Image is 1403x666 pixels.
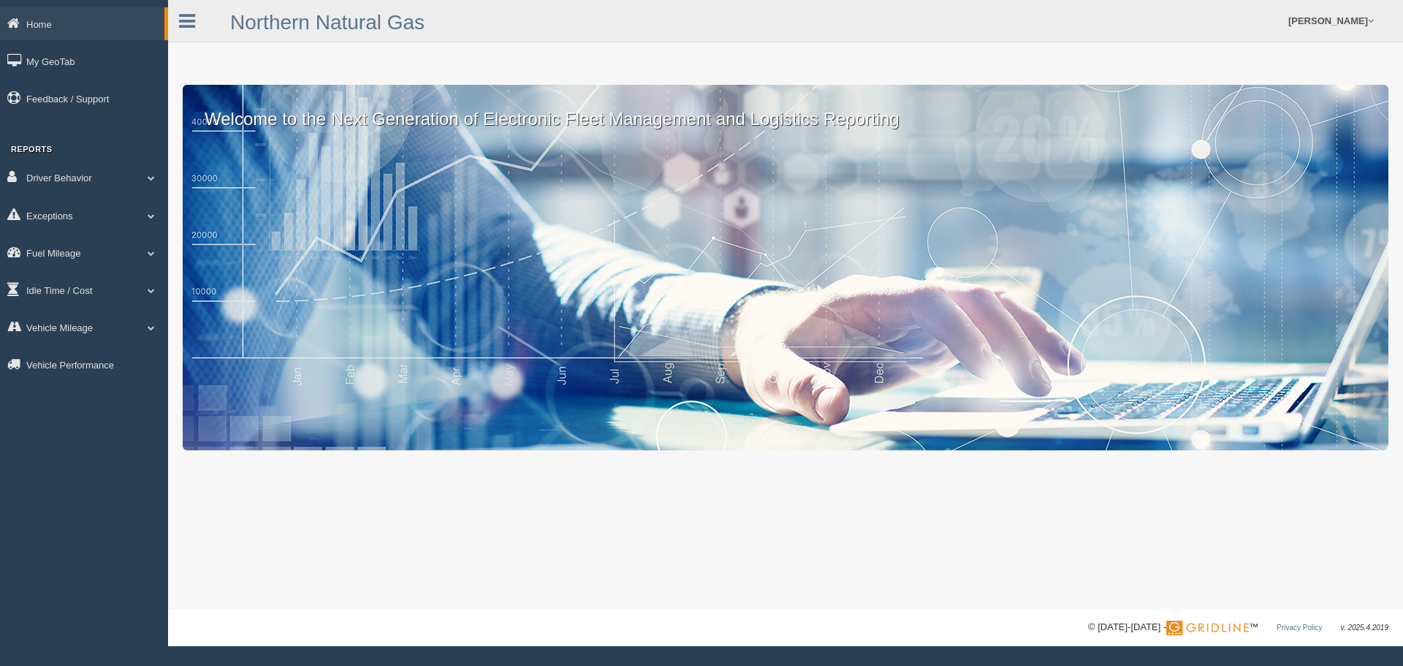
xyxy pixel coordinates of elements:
[183,85,1388,132] p: Welcome to the Next Generation of Electronic Fleet Management and Logistics Reporting
[1341,624,1388,632] span: v. 2025.4.2019
[1166,621,1249,635] img: Gridline
[1277,624,1322,632] a: Privacy Policy
[230,11,425,34] a: Northern Natural Gas
[1088,620,1388,635] div: © [DATE]-[DATE] - ™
